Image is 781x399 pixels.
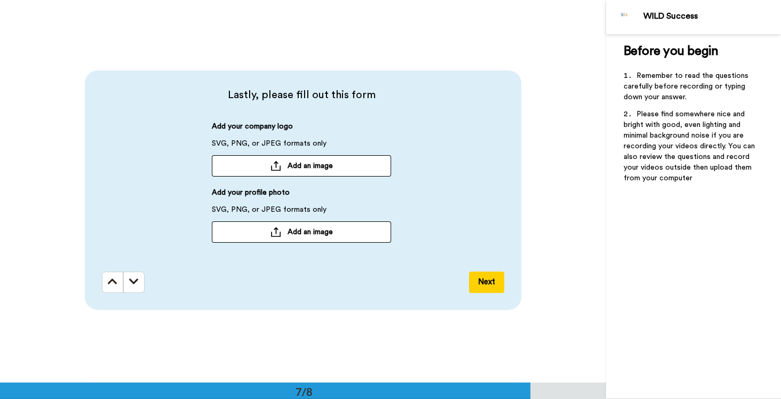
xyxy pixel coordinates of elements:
span: Add an image [288,161,333,171]
span: Add your profile photo [212,187,290,204]
img: Profile Image [612,4,637,30]
span: SVG, PNG, or JPEG formats only [212,138,326,155]
span: SVG, PNG, or JPEG formats only [212,204,326,221]
span: Lastly, please fill out this form [102,87,501,102]
button: Add an image [212,155,391,177]
span: Remember to read the questions carefully before recording or typing down your answer. [623,72,750,101]
span: Add an image [288,227,333,237]
div: WILD Success [643,11,780,21]
button: Add an image [212,221,391,243]
button: Next [469,272,504,293]
span: Please find somewhere nice and bright with good, even lighting and minimal background noise if yo... [623,110,756,182]
span: Add your company logo [212,121,293,138]
span: Before you begin [623,45,718,58]
div: 7/8 [278,384,330,399]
